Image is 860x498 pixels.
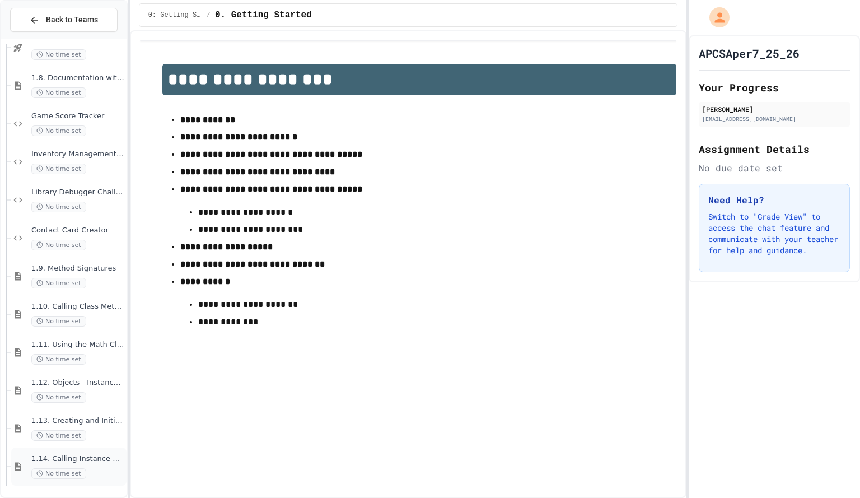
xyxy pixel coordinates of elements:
span: No time set [31,430,86,441]
span: No time set [31,278,86,288]
span: No time set [31,49,86,60]
span: No time set [31,164,86,174]
span: No time set [31,468,86,479]
span: 1.11. Using the Math Class [31,340,124,350]
span: No time set [31,392,86,403]
h2: Your Progress [699,80,850,95]
div: No due date set [699,161,850,175]
span: 1.13. Creating and Initializing Objects: Constructors [31,416,124,426]
span: Inventory Management System [31,150,124,159]
span: 1.12. Objects - Instances of Classes [31,378,124,388]
span: 1.8. Documentation with Comments and Preconditions [31,73,124,83]
span: / [207,11,211,20]
span: No time set [31,125,86,136]
h3: Need Help? [708,193,840,207]
p: Switch to "Grade View" to access the chat feature and communicate with your teacher for help and ... [708,211,840,256]
span: Library Debugger Challenge [31,188,124,197]
span: 1.10. Calling Class Methods [31,302,124,311]
button: Back to Teams [10,8,118,32]
span: No time set [31,240,86,250]
h1: APCSAper7_25_26 [699,45,800,61]
div: My Account [698,4,732,30]
h2: Assignment Details [699,141,850,157]
span: 1.14. Calling Instance Methods [31,454,124,464]
span: Contact Card Creator [31,226,124,235]
span: 0. Getting Started [215,8,312,22]
span: No time set [31,87,86,98]
span: No time set [31,202,86,212]
div: [EMAIL_ADDRESS][DOMAIN_NAME] [702,115,847,123]
span: No time set [31,316,86,327]
span: 0: Getting Started [148,11,202,20]
span: Back to Teams [46,14,98,26]
span: No time set [31,354,86,365]
div: [PERSON_NAME] [702,104,847,114]
span: 1.9. Method Signatures [31,264,124,273]
span: Game Score Tracker [31,111,124,121]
